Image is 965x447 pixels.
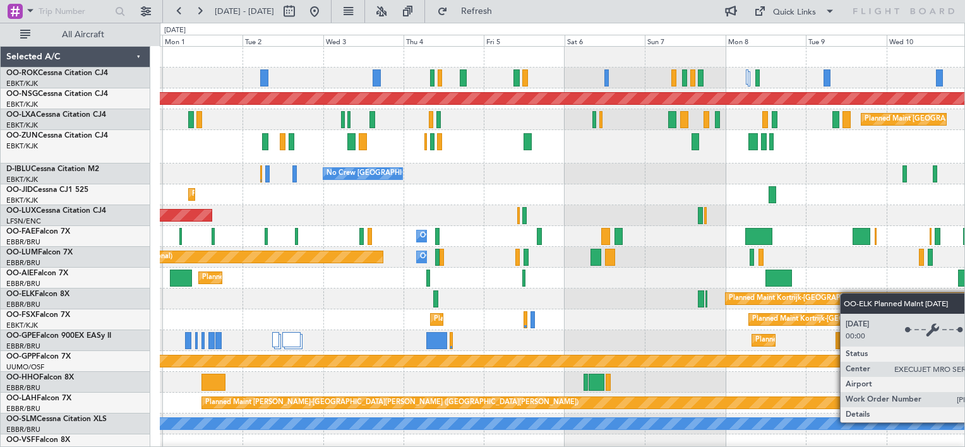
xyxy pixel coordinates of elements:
[6,436,70,444] a: OO-VSFFalcon 8X
[6,217,41,226] a: LFSN/ENC
[484,35,564,46] div: Fri 5
[6,374,39,381] span: OO-HHO
[6,258,40,268] a: EBBR/BRU
[6,111,106,119] a: OO-LXACessna Citation CJ4
[323,35,404,46] div: Wed 3
[6,270,68,277] a: OO-AIEFalcon 7X
[6,342,40,351] a: EBBR/BRU
[6,100,38,109] a: EBKT/KJK
[6,279,40,289] a: EBBR/BRU
[404,35,484,46] div: Thu 4
[729,289,876,308] div: Planned Maint Kortrijk-[GEOGRAPHIC_DATA]
[243,35,323,46] div: Tue 2
[6,228,70,235] a: OO-FAEFalcon 7X
[6,311,70,319] a: OO-FSXFalcon 7X
[6,362,44,372] a: UUMO/OSF
[773,6,816,19] div: Quick Links
[6,395,37,402] span: OO-LAH
[164,25,186,36] div: [DATE]
[202,268,401,287] div: Planned Maint [GEOGRAPHIC_DATA] ([GEOGRAPHIC_DATA])
[6,300,40,309] a: EBBR/BRU
[6,383,40,393] a: EBBR/BRU
[6,404,40,414] a: EBBR/BRU
[327,164,538,183] div: No Crew [GEOGRAPHIC_DATA] ([GEOGRAPHIC_DATA] National)
[6,415,37,423] span: OO-SLM
[6,175,38,184] a: EBKT/KJK
[6,69,38,77] span: OO-ROK
[6,237,40,247] a: EBBR/BRU
[806,35,886,46] div: Tue 9
[14,25,137,45] button: All Aircraft
[6,165,31,173] span: D-IBLU
[6,132,108,140] a: OO-ZUNCessna Citation CJ4
[6,415,107,423] a: OO-SLMCessna Citation XLS
[6,249,38,256] span: OO-LUM
[6,374,74,381] a: OO-HHOFalcon 8X
[6,141,38,151] a: EBKT/KJK
[205,393,578,412] div: Planned Maint [PERSON_NAME]-[GEOGRAPHIC_DATA][PERSON_NAME] ([GEOGRAPHIC_DATA][PERSON_NAME])
[6,69,108,77] a: OO-ROKCessna Citation CJ4
[6,290,69,298] a: OO-ELKFalcon 8X
[6,332,36,340] span: OO-GPE
[6,196,38,205] a: EBKT/KJK
[6,436,35,444] span: OO-VSF
[6,90,108,98] a: OO-NSGCessna Citation CJ4
[215,6,274,17] span: [DATE] - [DATE]
[33,30,133,39] span: All Aircraft
[420,247,506,266] div: Owner Melsbroek Air Base
[6,207,36,215] span: OO-LUX
[6,121,38,130] a: EBKT/KJK
[6,90,38,98] span: OO-NSG
[450,7,503,16] span: Refresh
[6,332,111,340] a: OO-GPEFalcon 900EX EASy II
[39,2,111,21] input: Trip Number
[6,207,106,215] a: OO-LUXCessna Citation CJ4
[6,186,33,194] span: OO-JID
[162,35,243,46] div: Mon 1
[6,395,71,402] a: OO-LAHFalcon 7X
[6,353,71,361] a: OO-GPPFalcon 7X
[6,79,38,88] a: EBKT/KJK
[6,270,33,277] span: OO-AIE
[6,165,99,173] a: D-IBLUCessna Citation M2
[726,35,806,46] div: Mon 8
[6,111,36,119] span: OO-LXA
[431,1,507,21] button: Refresh
[6,290,35,298] span: OO-ELK
[6,228,35,235] span: OO-FAE
[748,1,841,21] button: Quick Links
[6,132,38,140] span: OO-ZUN
[192,185,339,204] div: Planned Maint Kortrijk-[GEOGRAPHIC_DATA]
[6,311,35,319] span: OO-FSX
[434,310,581,329] div: Planned Maint Kortrijk-[GEOGRAPHIC_DATA]
[6,249,73,256] a: OO-LUMFalcon 7X
[6,186,88,194] a: OO-JIDCessna CJ1 525
[645,35,725,46] div: Sun 7
[6,425,40,434] a: EBBR/BRU
[6,321,38,330] a: EBKT/KJK
[6,353,36,361] span: OO-GPP
[752,310,899,329] div: Planned Maint Kortrijk-[GEOGRAPHIC_DATA]
[565,35,645,46] div: Sat 6
[420,227,506,246] div: Owner Melsbroek Air Base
